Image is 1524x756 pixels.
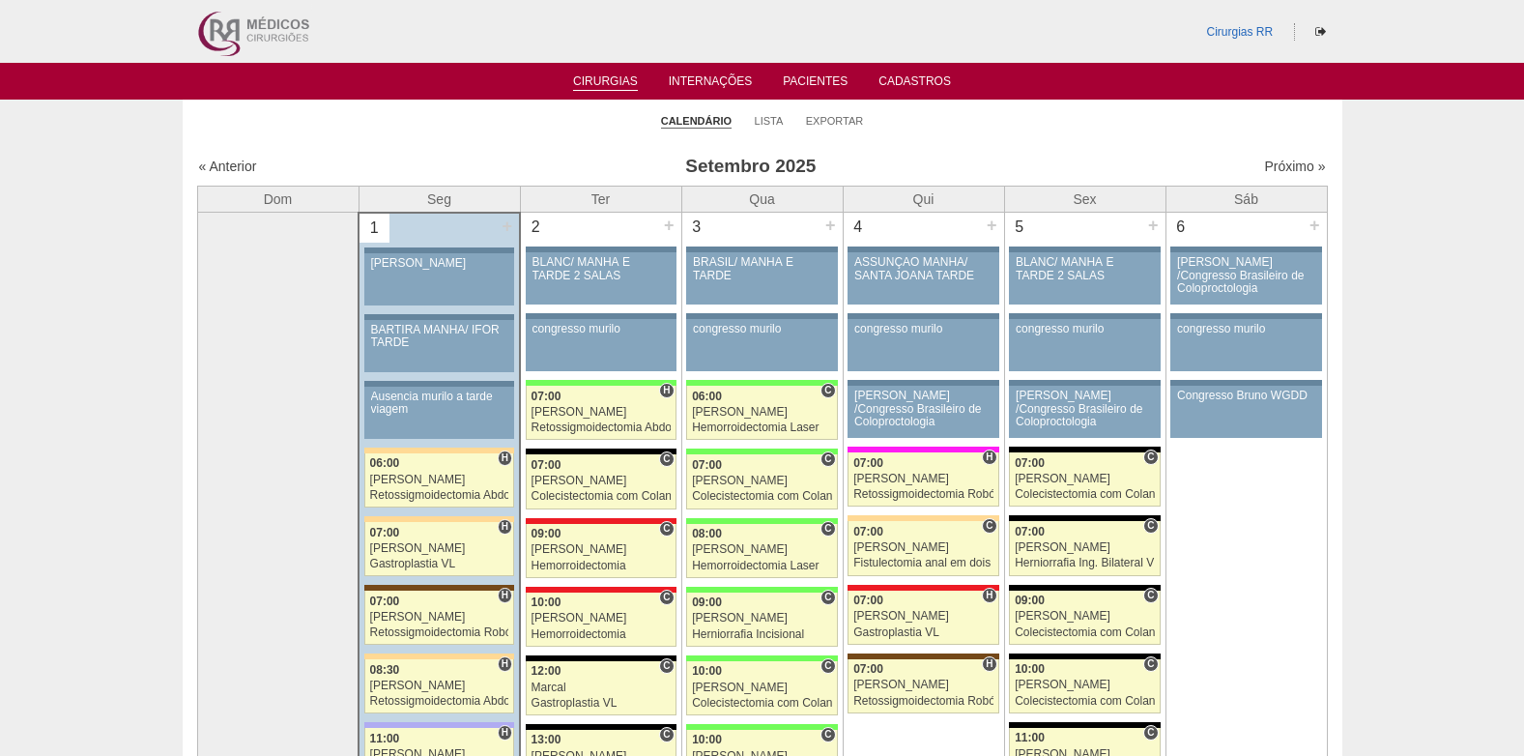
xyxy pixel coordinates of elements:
div: [PERSON_NAME] [370,542,509,555]
div: Key: Blanc [526,449,676,454]
a: C 09:00 [PERSON_NAME] Colecistectomia com Colangiografia VL [1009,591,1160,645]
div: [PERSON_NAME] [853,610,993,623]
span: Consultório [1143,656,1158,672]
a: BLANC/ MANHÃ E TARDE 2 SALAS [526,252,676,305]
a: congresso murilo [686,319,837,371]
a: « Anterior [199,159,257,174]
div: ASSUNÇÃO MANHÃ/ SANTA JOANA TARDE [854,256,992,281]
a: Internações [669,74,753,94]
div: Retossigmoidectomia Abdominal VL [370,695,509,708]
a: C 08:00 [PERSON_NAME] Hemorroidectomia Laser [686,524,837,578]
span: 07:00 [853,594,883,607]
span: Hospital [659,383,674,398]
a: BLANC/ MANHÃ E TARDE 2 SALAS [1009,252,1160,305]
div: Key: Aviso [1009,380,1160,386]
div: Key: Brasil [526,380,676,386]
div: + [499,214,515,239]
div: congresso murilo [1177,323,1315,335]
a: Cirurgias [573,74,638,91]
span: Consultório [982,518,996,534]
div: [PERSON_NAME] [1015,679,1155,691]
span: 09:00 [1015,594,1045,607]
div: [PERSON_NAME] [371,257,508,270]
span: 12:00 [532,664,561,678]
div: [PERSON_NAME] [692,682,832,694]
div: [PERSON_NAME] /Congresso Brasileiro de Coloproctologia [1177,256,1315,295]
div: 2 [521,213,551,242]
div: Colecistectomia com Colangiografia VL [1015,695,1155,708]
a: [PERSON_NAME] /Congresso Brasileiro de Coloproctologia [848,386,998,438]
a: [PERSON_NAME] /Congresso Brasileiro de Coloproctologia [1009,386,1160,438]
a: [PERSON_NAME] [364,253,514,305]
div: Gastroplastia VL [853,626,993,639]
span: 06:00 [370,456,400,470]
span: 13:00 [532,733,561,746]
i: Sair [1315,26,1326,38]
div: Hemorroidectomia Laser [692,560,832,572]
div: BRASIL/ MANHÃ E TARDE [693,256,831,281]
div: Key: Brasil [686,380,837,386]
a: Exportar [806,114,864,128]
div: 6 [1166,213,1196,242]
div: Key: Aviso [1009,313,1160,319]
div: Key: Bartira [364,516,514,522]
a: [PERSON_NAME] /Congresso Brasileiro de Coloproctologia [1170,252,1321,305]
a: H 08:30 [PERSON_NAME] Retossigmoidectomia Abdominal VL [364,659,514,713]
a: BRASIL/ MANHÃ E TARDE [686,252,837,305]
span: Hospital [982,588,996,603]
div: [PERSON_NAME] [370,474,509,486]
div: Hemorroidectomia Laser [692,422,832,434]
span: Hospital [498,656,512,672]
div: Key: Blanc [526,655,676,661]
div: Key: Aviso [526,313,676,319]
a: Lista [755,114,784,128]
div: Key: Blanc [526,724,676,730]
div: congresso murilo [693,323,831,335]
a: H 07:00 [PERSON_NAME] Retossigmoidectomia Robótica [848,452,998,507]
span: 07:00 [1015,456,1045,470]
span: 11:00 [370,732,400,745]
div: Key: Aviso [848,247,998,252]
div: Key: Santa Joana [848,654,998,659]
div: Key: Aviso [364,381,514,387]
a: H 06:00 [PERSON_NAME] Retossigmoidectomia Abdominal VL [364,453,514,508]
th: Seg [359,186,520,213]
a: BARTIRA MANHÃ/ IFOR TARDE [364,320,514,372]
div: Gastroplastia VL [532,697,671,710]
a: Pacientes [783,74,848,94]
a: Calendário [661,114,732,129]
span: Hospital [498,451,512,466]
div: [PERSON_NAME] [370,611,509,624]
span: 07:00 [1015,525,1045,538]
a: C 07:00 [PERSON_NAME] Colecistectomia com Colangiografia VL [1009,452,1160,507]
a: C 09:00 [PERSON_NAME] Hemorroidectomia [526,524,676,578]
a: congresso murilo [848,319,998,371]
div: Key: Bartira [848,515,998,521]
div: + [661,213,677,238]
a: C 07:00 [PERSON_NAME] Fistulectomia anal em dois tempos [848,521,998,575]
div: [PERSON_NAME] [853,473,993,485]
a: C 10:00 [PERSON_NAME] Hemorroidectomia [526,593,676,647]
a: H 07:00 [PERSON_NAME] Retossigmoidectomia Abdominal VL [526,386,676,440]
div: Colecistectomia com Colangiografia VL [532,490,671,503]
div: Key: Assunção [526,587,676,593]
div: 4 [844,213,874,242]
div: Key: Aviso [848,313,998,319]
div: [PERSON_NAME] [692,406,832,419]
div: Key: Pro Matre [848,447,998,452]
div: [PERSON_NAME] [1015,473,1155,485]
span: 07:00 [532,390,561,403]
div: Hemorroidectomia [532,560,671,572]
div: 3 [682,213,712,242]
div: Key: Aviso [1009,247,1160,252]
div: Herniorrafia Incisional [692,628,832,641]
span: 07:00 [692,458,722,472]
div: Key: Brasil [686,587,837,593]
span: Consultório [820,658,835,674]
div: Key: Blanc [1009,447,1160,452]
div: Key: Brasil [686,449,837,454]
span: 10:00 [692,664,722,678]
a: H 07:00 [PERSON_NAME] Retossigmoidectomia Robótica [364,591,514,645]
a: congresso murilo [1009,319,1160,371]
th: Qua [681,186,843,213]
